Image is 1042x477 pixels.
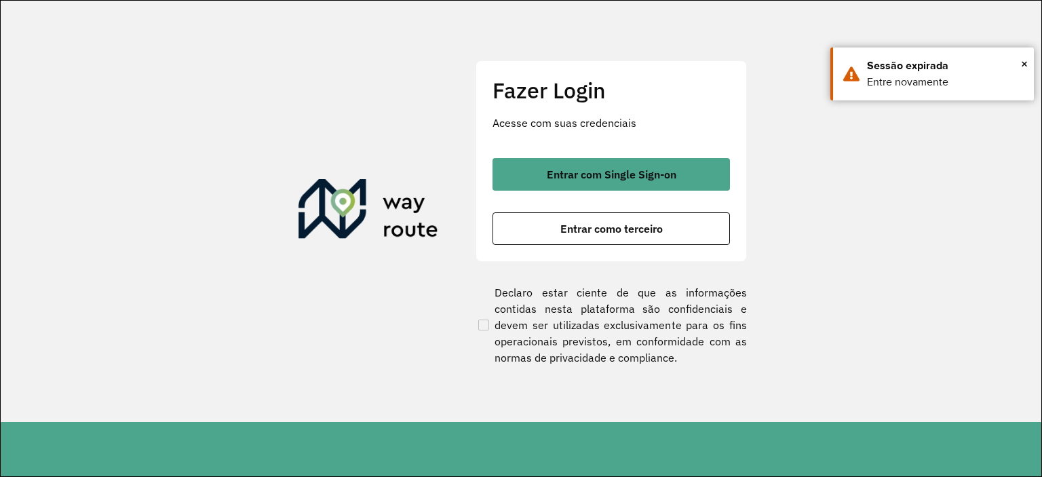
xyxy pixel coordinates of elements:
div: Entre novamente [867,74,1024,90]
label: Declaro estar ciente de que as informações contidas nesta plataforma são confidenciais e devem se... [476,284,747,366]
span: × [1021,54,1028,74]
span: Entrar com Single Sign-on [547,169,676,180]
button: button [493,212,730,245]
button: button [493,158,730,191]
div: Sessão expirada [867,58,1024,74]
button: Close [1021,54,1028,74]
img: Roteirizador AmbevTech [298,179,438,244]
h2: Fazer Login [493,77,730,103]
span: Entrar como terceiro [560,223,663,234]
p: Acesse com suas credenciais [493,115,730,131]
